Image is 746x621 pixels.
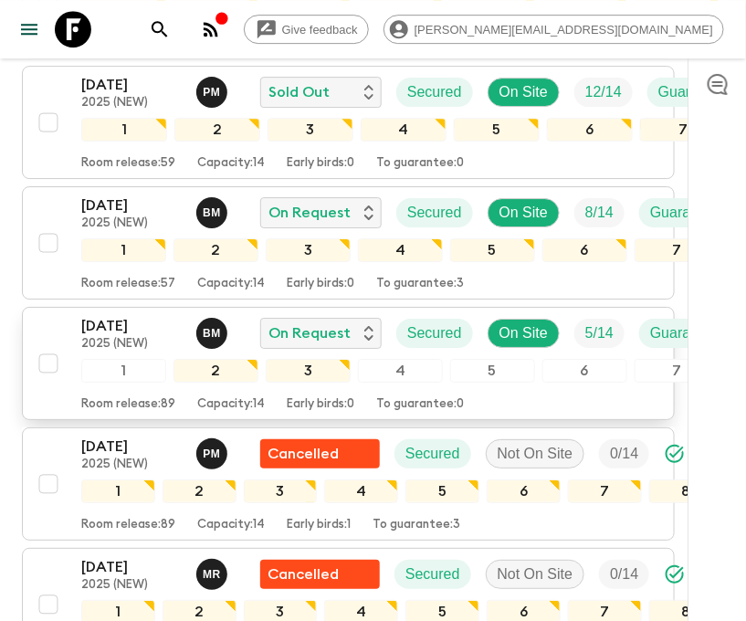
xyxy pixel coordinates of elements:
div: Flash Pack cancellation [260,560,380,589]
div: 1 [81,359,166,383]
div: 2 [173,238,258,262]
span: Mario Rangel [196,564,231,579]
div: 2 [174,118,260,142]
p: B M [203,326,221,341]
p: 0 / 14 [610,563,638,585]
p: 2025 (NEW) [81,458,182,472]
p: Cancelled [268,443,339,465]
p: Room release: 89 [81,397,175,412]
div: 6 [542,359,627,383]
span: Bruno Melo [196,323,231,338]
div: 1 [81,479,155,503]
p: To guarantee: 0 [376,397,464,412]
p: Early birds: 0 [287,397,354,412]
p: Early birds: 1 [287,518,351,532]
p: On Site [499,81,548,103]
p: [DATE] [81,556,182,578]
p: To guarantee: 3 [376,277,464,291]
p: On Request [268,202,351,224]
div: 6 [487,479,561,503]
div: Secured [396,198,473,227]
p: Capacity: 14 [197,518,265,532]
p: Cancelled [268,563,339,585]
p: 2025 (NEW) [81,216,182,231]
div: 5 [405,479,479,503]
p: B M [203,205,221,220]
p: 2025 (NEW) [81,337,182,352]
button: [DATE]2025 (NEW)Bruno MeloOn RequestSecuredOn SiteTrip FillGuaranteed12345678Room release:89Capac... [22,307,675,420]
div: Trip Fill [574,319,625,348]
div: 7 [640,118,726,142]
div: Trip Fill [599,439,649,468]
p: Room release: 89 [81,518,175,532]
p: Guaranteed [658,81,736,103]
p: Capacity: 14 [197,397,265,412]
p: Guaranteed [650,322,728,344]
div: 4 [324,479,398,503]
span: Paula Medeiros [196,444,231,458]
div: 3 [266,238,351,262]
p: Secured [407,81,462,103]
p: Capacity: 14 [197,156,265,171]
a: Give feedback [244,15,369,44]
p: Sold Out [268,81,330,103]
p: Early birds: 0 [287,277,354,291]
p: Guaranteed [650,202,728,224]
button: [DATE]2025 (NEW)Paula MedeirosSold OutSecuredOn SiteTrip FillGuaranteed12345678Room release:59Cap... [22,66,675,179]
p: Secured [407,202,462,224]
p: M R [203,567,221,582]
div: 6 [547,118,633,142]
p: On Site [499,202,548,224]
div: On Site [488,78,560,107]
p: Secured [405,443,460,465]
div: Trip Fill [599,560,649,589]
div: 3 [266,359,351,383]
div: Secured [394,439,471,468]
p: Secured [405,563,460,585]
button: PM [196,438,231,469]
div: 1 [81,118,167,142]
p: [DATE] [81,315,182,337]
p: To guarantee: 3 [373,518,460,532]
div: 3 [244,479,318,503]
button: PM [196,77,231,108]
div: Trip Fill [574,78,633,107]
div: 6 [542,238,627,262]
div: Not On Site [486,560,585,589]
div: Secured [396,319,473,348]
p: [DATE] [81,436,182,458]
button: [DATE]2025 (NEW)Bruno MeloOn RequestSecuredOn SiteTrip FillGuaranteed12345678Room release:57Capac... [22,186,675,300]
p: [DATE] [81,74,182,96]
p: 12 / 14 [585,81,622,103]
div: 8 [649,479,723,503]
p: To guarantee: 0 [376,156,464,171]
p: [DATE] [81,195,182,216]
div: 7 [635,238,720,262]
button: menu [11,11,47,47]
div: 4 [361,118,447,142]
div: 5 [454,118,540,142]
p: 8 / 14 [585,202,614,224]
div: Secured [396,78,473,107]
div: 2 [163,479,236,503]
svg: Synced Successfully [664,443,686,465]
button: BM [196,197,231,228]
span: Bruno Melo [196,203,231,217]
div: 7 [635,359,720,383]
p: On Request [268,322,351,344]
div: 4 [358,238,443,262]
p: Secured [407,322,462,344]
span: [PERSON_NAME][EMAIL_ADDRESS][DOMAIN_NAME] [405,23,723,37]
p: P M [203,85,220,100]
div: 1 [81,238,166,262]
div: Trip Fill [574,198,625,227]
div: 4 [358,359,443,383]
div: 2 [173,359,258,383]
span: Give feedback [272,23,368,37]
div: 7 [568,479,642,503]
div: Flash Pack cancellation [260,439,380,468]
button: BM [196,318,231,349]
div: 5 [450,359,535,383]
div: 5 [450,238,535,262]
button: MR [196,559,231,590]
